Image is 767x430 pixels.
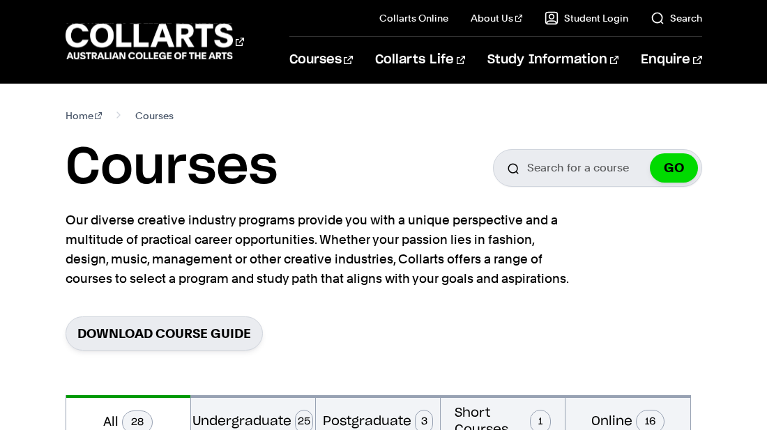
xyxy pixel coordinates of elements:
input: Search for a course [493,149,702,187]
a: Student Login [545,11,628,25]
a: Collarts Life [375,37,465,83]
span: Courses [135,106,174,125]
h1: Courses [66,137,278,199]
a: Study Information [487,37,618,83]
a: Courses [289,37,353,83]
a: Download Course Guide [66,316,263,351]
a: Collarts Online [379,11,448,25]
a: Search [651,11,702,25]
div: Go to homepage [66,22,244,61]
p: Our diverse creative industry programs provide you with a unique perspective and a multitude of p... [66,210,575,289]
a: About Us [471,11,522,25]
a: Enquire [641,37,701,83]
a: Home [66,106,102,125]
button: GO [650,153,698,183]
